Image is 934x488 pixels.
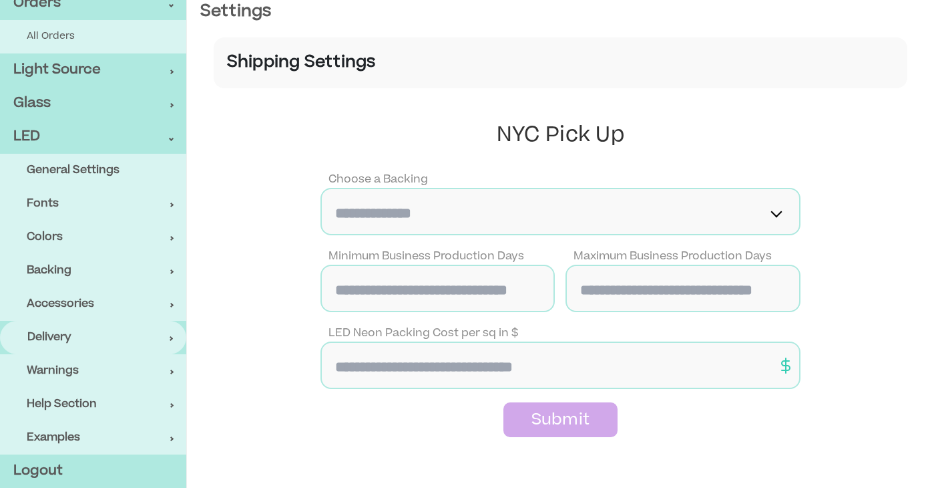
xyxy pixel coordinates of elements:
span: Warnings [27,363,170,379]
button: Submit [503,402,618,437]
span: Fonts [27,196,170,212]
span: Logout [13,461,173,481]
label: LED Neon Packing Cost per sq in $ [320,326,800,342]
label: Minimum Business Production Days [320,249,555,265]
span: Delivery [27,330,169,346]
span: General Settings [27,162,173,178]
span: Light Source [13,60,170,80]
span: Glass [13,94,170,114]
span: Backing [27,263,170,279]
p: Submit [511,406,610,433]
p: Shipping Settings [227,51,894,75]
span: All Orders [27,30,173,44]
span: Examples [27,430,170,446]
span: LED [13,127,170,147]
span: Accessories [27,296,170,312]
span: Help Section [27,396,170,412]
p: NYC Pick Up [320,122,800,152]
span: Colors [27,229,170,245]
label: Choose a Backing [320,172,800,188]
label: Maximum Business Production Days [565,249,800,265]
